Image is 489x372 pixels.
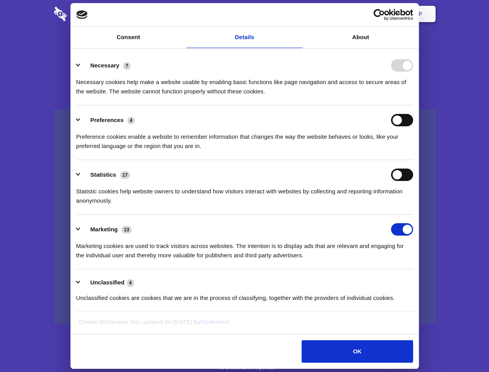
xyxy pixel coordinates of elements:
div: Marketing cookies are used to track visitors across websites. The intention is to display ads tha... [76,236,413,260]
label: Preferences [90,117,124,123]
button: Unclassified (4) [76,278,139,288]
button: OK [302,340,413,363]
span: 13 [122,226,132,234]
label: Necessary [90,62,119,69]
div: Preference cookies enable a website to remember information that changes the way the website beha... [76,126,413,151]
a: Cookiebot [201,319,230,325]
a: Usercentrics Cookiebot - opens in a new window [345,9,413,21]
div: Unclassified cookies are cookies that we are in the process of classifying, together with the pro... [76,288,413,303]
label: Statistics [90,171,116,178]
a: Contact [314,2,350,26]
span: 4 [127,279,134,287]
div: Necessary cookies help make a website usable by enabling basic functions like page navigation and... [76,72,413,96]
h4: Auto-redaction of sensitive data, encrypted data sharing and self-destructing private chats. Shar... [54,71,436,96]
a: Wistia video thumbnail [54,109,436,324]
div: Statistic cookies help website owners to understand how visitors interact with websites by collec... [76,181,413,205]
h1: Eliminate Slack Data Loss. [54,35,436,63]
img: logo [76,10,88,19]
button: Necessary (7) [76,59,136,72]
a: Pricing [227,2,261,26]
span: 7 [123,62,130,70]
img: logo-wordmark-white-trans-d4663122ce5f474addd5e946df7df03e33cb6a1c49d2221995e7729f52c070b2.svg [54,7,120,21]
label: Marketing [90,226,118,232]
span: 17 [120,171,130,179]
a: Details [187,27,303,48]
a: Consent [70,27,187,48]
a: Login [351,2,385,26]
button: Statistics (17) [76,169,135,181]
div: Cookie declaration last updated on [DATE] by [72,317,417,332]
span: 4 [127,117,135,124]
a: About [303,27,419,48]
button: Marketing (13) [76,223,137,236]
button: Preferences (4) [76,114,140,126]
